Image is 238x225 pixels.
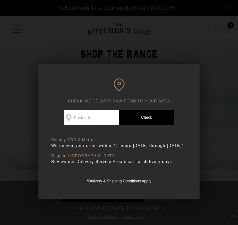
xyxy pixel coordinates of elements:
p: Review our Delivery Service Area chart for delivery days [51,158,187,165]
p: We deliver your order within 72 hours [DATE] through [DATE]* [51,142,187,149]
a: *Delivery & Shipping Conditions apply [87,177,151,183]
a: Check Postcode [119,110,174,125]
p: Sydney CBD & Metro [51,138,187,142]
input: Postcode [64,110,119,125]
h6: CHECK WE DELIVER RAW FOOD TO YOUR AREA [51,78,187,104]
p: Regional [GEOGRAPHIC_DATA] [51,154,187,158]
